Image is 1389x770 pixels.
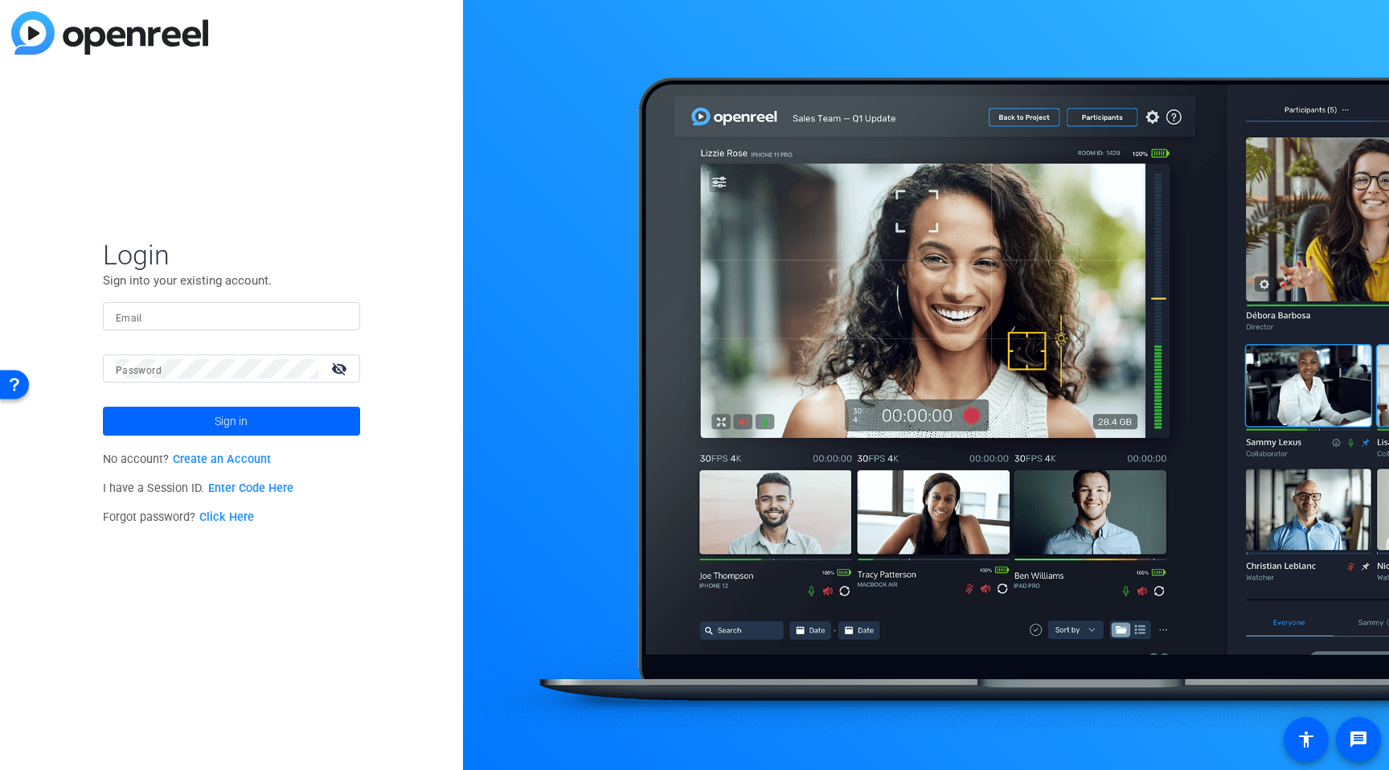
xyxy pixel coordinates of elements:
a: Create an Account [173,453,271,466]
mat-label: Password [116,365,162,376]
span: No account? [103,453,271,466]
span: I have a Session ID. [103,481,293,495]
mat-label: Email [116,313,142,324]
span: Sign in [215,401,248,441]
span: Forgot password? [103,510,254,524]
p: Sign into your existing account. [103,272,360,289]
a: Enter Code Here [208,481,293,495]
span: Login [103,238,360,272]
mat-icon: visibility_off [322,357,360,380]
mat-icon: message [1349,730,1368,749]
input: Enter Email Address [116,307,347,326]
mat-icon: accessibility [1297,730,1316,749]
img: blue-gradient.svg [11,11,208,55]
a: Click Here [199,510,254,524]
button: Sign in [103,407,360,436]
